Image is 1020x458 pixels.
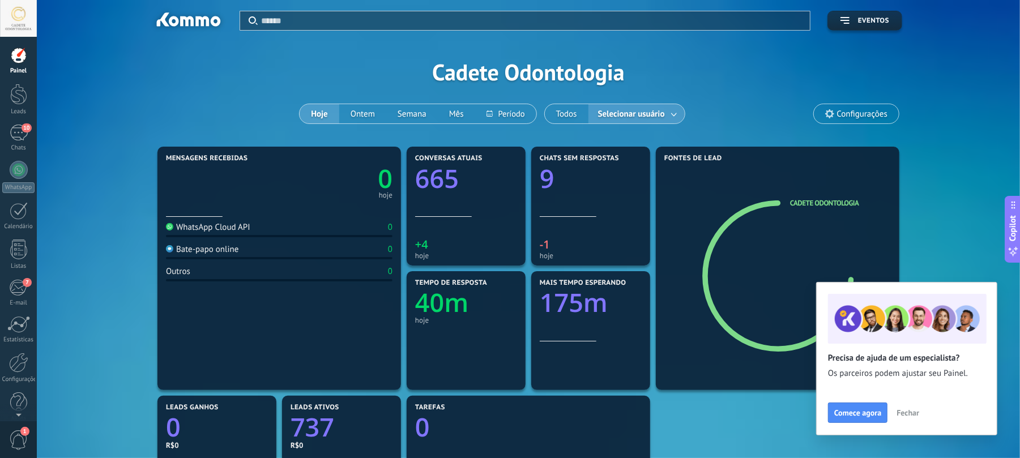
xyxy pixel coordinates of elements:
[279,161,392,196] a: 0
[596,106,667,122] span: Selecionar usuário
[2,223,35,230] div: Calendário
[291,410,334,445] text: 737
[388,244,392,255] div: 0
[664,155,722,162] span: Fontes de lead
[415,410,642,445] a: 0
[540,161,554,196] text: 9
[23,278,32,287] span: 7
[166,410,268,445] a: 0
[415,410,430,445] text: 0
[415,316,517,324] div: hoje
[891,404,924,421] button: Fechar
[300,104,339,123] button: Hoje
[540,155,619,162] span: Chats sem respostas
[379,192,392,198] div: hoje
[415,161,459,196] text: 665
[438,104,475,123] button: Mês
[291,404,339,412] span: Leads ativos
[415,237,428,252] text: +4
[388,222,392,233] div: 0
[386,104,438,123] button: Semana
[540,286,608,320] text: 175m
[2,182,35,193] div: WhatsApp
[828,403,887,423] button: Comece agora
[545,104,588,123] button: Todos
[415,404,445,412] span: Tarefas
[388,266,392,277] div: 0
[827,11,902,31] button: Eventos
[166,266,190,277] div: Outros
[339,104,386,123] button: Ontem
[291,440,392,450] div: R$0
[166,155,247,162] span: Mensagens recebidas
[828,368,985,379] span: Os parceiros podem ajustar seu Painel.
[897,409,919,417] span: Fechar
[291,410,392,445] a: 737
[475,104,536,123] button: Período
[166,440,268,450] div: R$0
[790,198,859,208] a: Cadete Odontologia
[415,155,483,162] span: Conversas atuais
[2,376,35,383] div: Configurações
[415,251,517,260] div: hoje
[834,409,881,417] span: Comece agora
[166,404,219,412] span: Leads ganhos
[2,67,35,75] div: Painel
[2,108,35,115] div: Leads
[837,109,887,119] span: Configurações
[1008,215,1019,241] span: Copilot
[166,223,173,230] img: WhatsApp Cloud API
[166,222,250,233] div: WhatsApp Cloud API
[22,123,31,132] span: 10
[858,17,889,25] span: Eventos
[2,144,35,152] div: Chats
[2,336,35,344] div: Estatísticas
[2,299,35,307] div: E-mail
[540,251,642,260] div: hoje
[540,237,550,252] text: -1
[166,244,238,255] div: Bate-papo online
[828,353,985,363] h2: Precisa de ajuda de um especialista?
[2,263,35,270] div: Listas
[415,279,487,287] span: Tempo de resposta
[166,245,173,252] img: Bate-papo online
[166,410,181,445] text: 0
[415,286,468,320] text: 40m
[588,104,685,123] button: Selecionar usuário
[378,161,392,196] text: 0
[20,427,29,436] span: 1
[540,279,626,287] span: Mais tempo esperando
[540,286,642,320] a: 175m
